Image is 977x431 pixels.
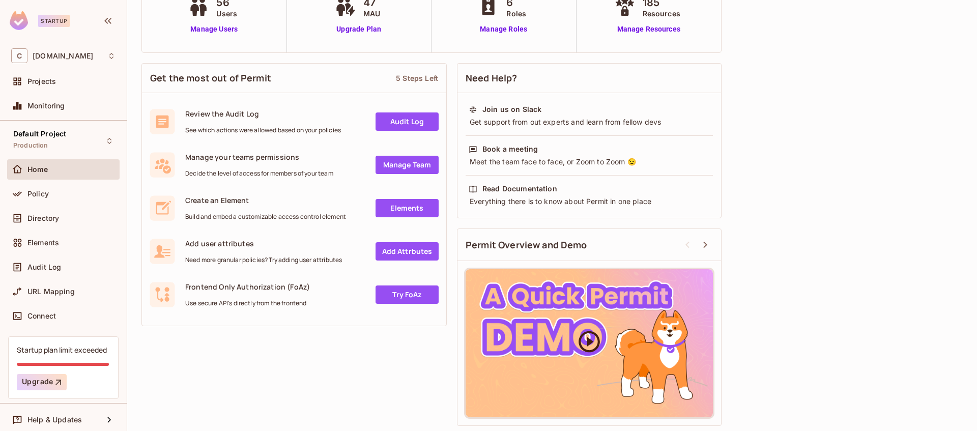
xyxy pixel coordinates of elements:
span: Policy [27,190,49,198]
span: C [11,48,27,63]
span: Add user attributes [185,239,342,248]
div: Join us on Slack [482,104,541,114]
span: Build and embed a customizable access control element [185,213,346,221]
span: Workspace: chalkboard.io [33,52,93,60]
span: URL Mapping [27,288,75,296]
span: Audit Log [27,263,61,271]
a: Audit Log [376,112,439,131]
a: Manage Resources [612,24,685,35]
span: Connect [27,312,56,320]
img: SReyMgAAAABJRU5ErkJggg== [10,11,28,30]
div: 5 Steps Left [396,73,438,83]
span: Manage your teams permissions [185,152,333,162]
span: Default Project [13,130,66,138]
a: Add Attrbutes [376,242,439,261]
span: See which actions were allowed based on your policies [185,126,341,134]
span: Decide the level of access for members of your team [185,169,333,178]
span: Review the Audit Log [185,109,341,119]
span: Need Help? [466,72,518,84]
a: Try FoAz [376,285,439,304]
span: Roles [506,8,526,19]
span: Get the most out of Permit [150,72,271,84]
span: Users [216,8,237,19]
span: Help & Updates [27,416,82,424]
div: Read Documentation [482,184,557,194]
span: MAU [363,8,380,19]
span: Production [13,141,48,150]
span: Directory [27,214,59,222]
span: Resources [643,8,680,19]
a: Upgrade Plan [333,24,385,35]
span: Create an Element [185,195,346,205]
span: Home [27,165,48,174]
a: Manage Roles [476,24,531,35]
a: Manage Team [376,156,439,174]
span: Frontend Only Authorization (FoAz) [185,282,310,292]
a: Manage Users [186,24,242,35]
div: Meet the team face to face, or Zoom to Zoom 😉 [469,157,710,167]
div: Everything there is to know about Permit in one place [469,196,710,207]
div: Get support from out experts and learn from fellow devs [469,117,710,127]
span: Elements [27,239,59,247]
div: Startup plan limit exceeded [17,345,107,355]
span: Use secure API's directly from the frontend [185,299,310,307]
span: Projects [27,77,56,85]
div: Book a meeting [482,144,538,154]
span: Permit Overview and Demo [466,239,587,251]
a: Elements [376,199,439,217]
span: Monitoring [27,102,65,110]
span: Need more granular policies? Try adding user attributes [185,256,342,264]
div: Startup [38,15,70,27]
button: Upgrade [17,374,67,390]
